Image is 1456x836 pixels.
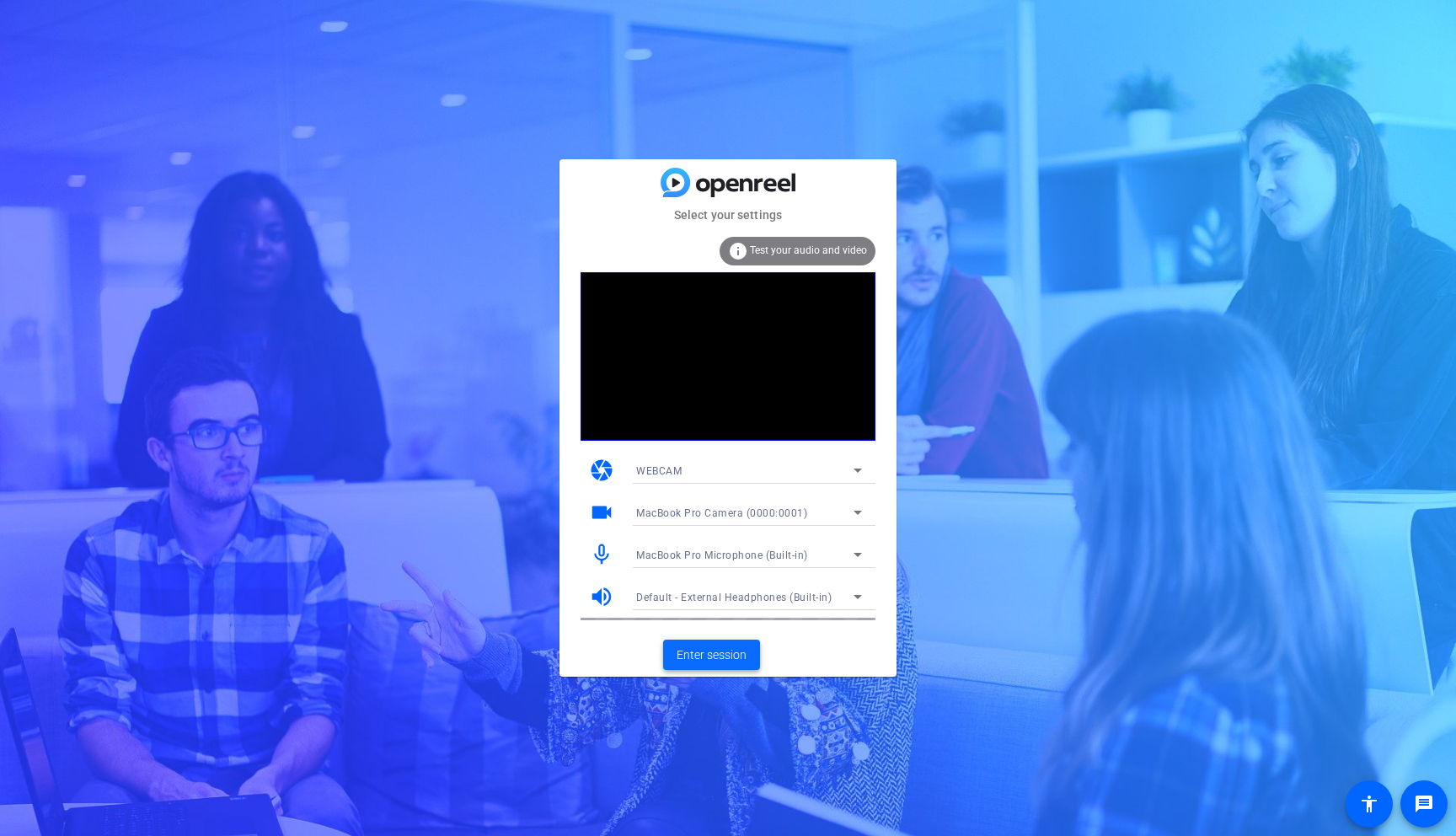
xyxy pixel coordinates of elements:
span: Test your audio and video [750,244,867,256]
mat-card-subtitle: Select your settings [559,206,897,224]
span: MacBook Pro Microphone (Built-in) [636,549,808,561]
mat-icon: camera [589,458,614,483]
mat-icon: mic_none [589,542,614,567]
span: MacBook Pro Camera (0000:0001) [636,507,807,519]
mat-icon: message [1414,794,1434,814]
button: Enter session [663,640,760,670]
span: WEBCAM [636,465,682,477]
mat-icon: accessibility [1359,794,1379,814]
mat-icon: info [728,241,748,261]
span: Default - External Headphones (Built-in) [636,592,832,603]
mat-icon: volume_up [589,584,614,609]
span: Enter session [677,646,747,664]
img: blue-gradient.svg [661,168,795,197]
mat-icon: videocam [589,500,614,525]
